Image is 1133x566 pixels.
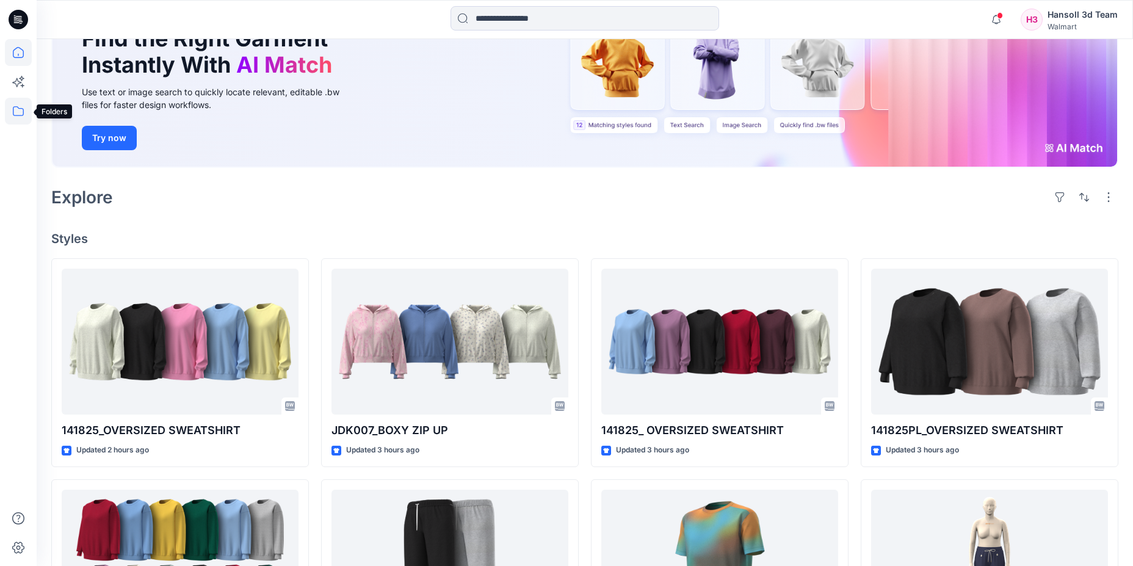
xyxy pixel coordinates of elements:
h4: Styles [51,231,1118,246]
div: Use text or image search to quickly locate relevant, editable .bw files for faster design workflows. [82,85,357,111]
a: JDK007_BOXY ZIP UP [331,269,568,415]
div: Hansoll 3d Team [1048,7,1118,22]
a: 141825PL_OVERSIZED SWEATSHIRT [871,269,1108,415]
button: Try now [82,126,137,150]
p: Updated 3 hours ago [616,444,689,457]
p: Updated 3 hours ago [346,444,419,457]
p: Updated 3 hours ago [886,444,959,457]
div: Walmart [1048,22,1118,31]
p: 141825_OVERSIZED SWEATSHIRT [62,422,299,439]
p: Updated 2 hours ago [76,444,149,457]
p: 141825_ OVERSIZED SWEATSHIRT [601,422,838,439]
a: 141825_ OVERSIZED SWEATSHIRT [601,269,838,415]
p: JDK007_BOXY ZIP UP [331,422,568,439]
h1: Find the Right Garment Instantly With [82,26,338,78]
span: AI Match [236,51,332,78]
div: H3 [1021,9,1043,31]
a: 141825_OVERSIZED SWEATSHIRT [62,269,299,415]
p: 141825PL_OVERSIZED SWEATSHIRT [871,422,1108,439]
h2: Explore [51,187,113,207]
